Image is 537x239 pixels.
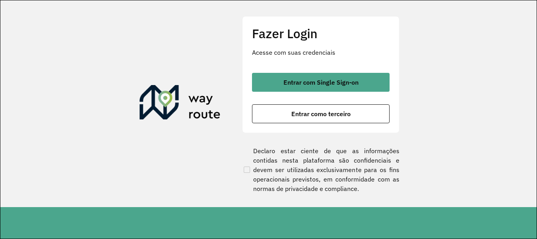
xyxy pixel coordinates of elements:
button: button [252,104,390,123]
p: Acesse com suas credenciais [252,48,390,57]
img: Roteirizador AmbevTech [140,85,221,123]
label: Declaro estar ciente de que as informações contidas nesta plataforma são confidenciais e devem se... [242,146,399,193]
span: Entrar com Single Sign-on [283,79,359,85]
button: button [252,73,390,92]
span: Entrar como terceiro [291,111,351,117]
h2: Fazer Login [252,26,390,41]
